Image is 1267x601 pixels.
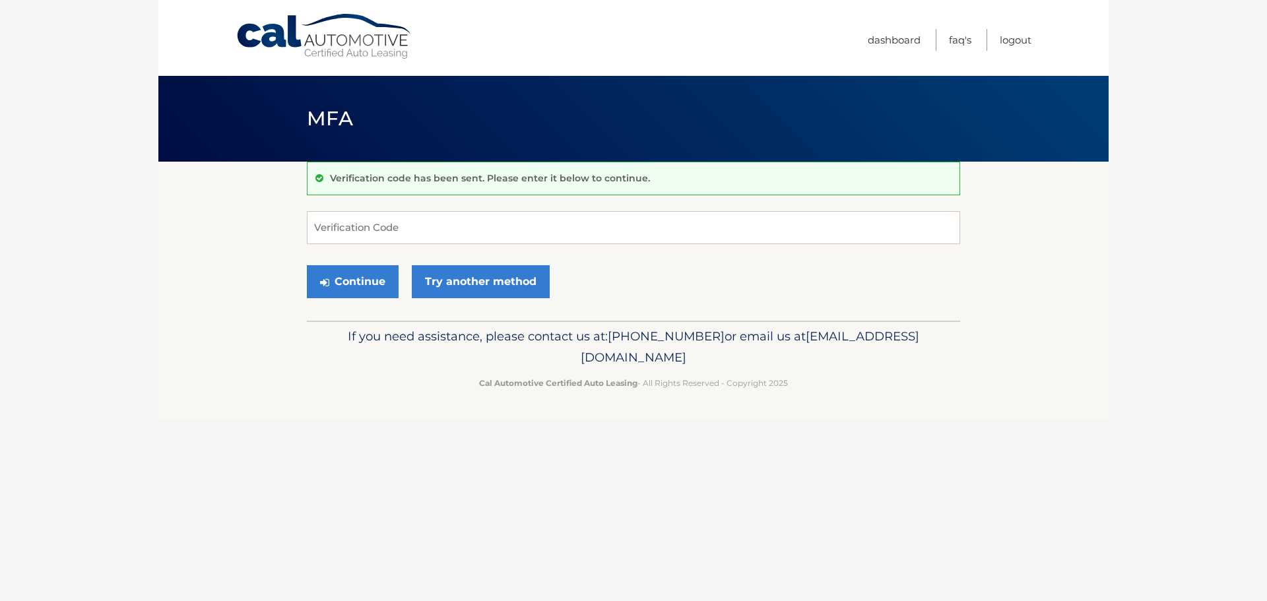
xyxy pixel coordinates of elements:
span: [PHONE_NUMBER] [608,329,725,344]
a: Try another method [412,265,550,298]
p: If you need assistance, please contact us at: or email us at [315,326,952,368]
input: Verification Code [307,211,960,244]
span: [EMAIL_ADDRESS][DOMAIN_NAME] [581,329,919,365]
p: - All Rights Reserved - Copyright 2025 [315,376,952,390]
p: Verification code has been sent. Please enter it below to continue. [330,172,650,184]
strong: Cal Automotive Certified Auto Leasing [479,378,637,388]
a: Cal Automotive [236,13,414,60]
a: FAQ's [949,29,971,51]
button: Continue [307,265,399,298]
a: Dashboard [868,29,921,51]
a: Logout [1000,29,1031,51]
span: MFA [307,106,353,131]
